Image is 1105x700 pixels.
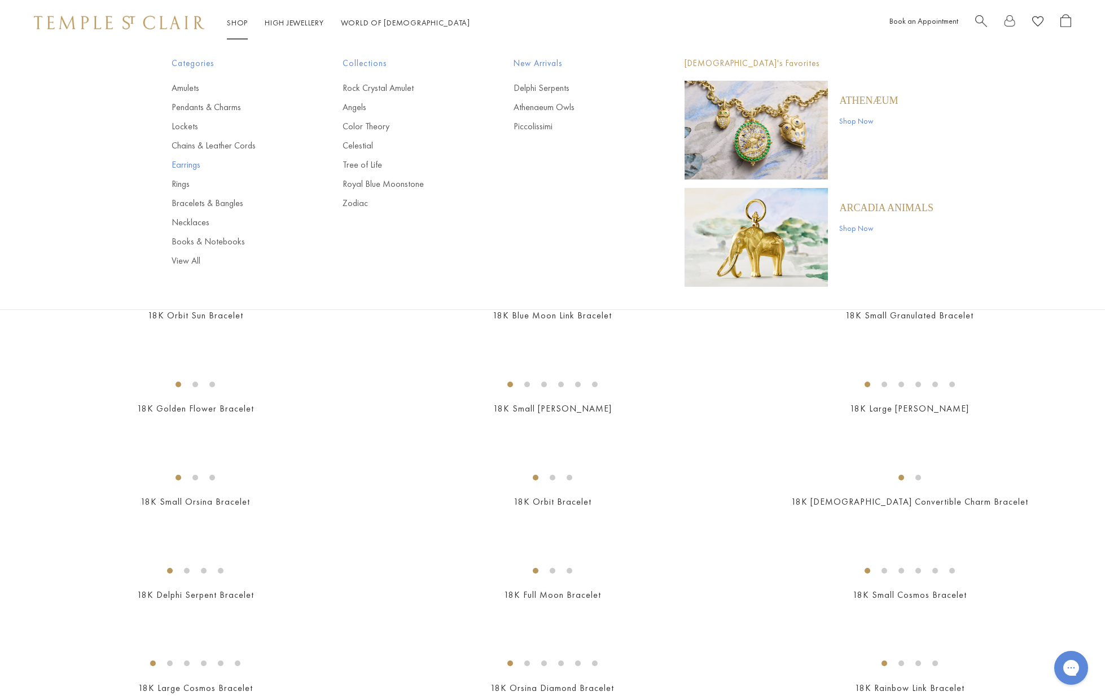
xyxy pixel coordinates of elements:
[839,115,898,127] a: Shop Now
[975,14,987,32] a: Search
[172,56,297,71] span: Categories
[148,309,243,321] a: 18K Orbit Sun Bracelet
[227,17,248,28] a: ShopShop
[343,139,468,152] a: Celestial
[1049,647,1094,689] iframe: Gorgias live chat messenger
[839,202,933,214] a: ARCADIA ANIMALS
[172,120,297,133] a: Lockets
[343,56,468,71] span: Collections
[493,309,612,321] a: 18K Blue Moon Link Bracelet
[839,94,898,107] a: Athenæum
[141,496,250,508] a: 18K Small Orsina Bracelet
[138,682,253,694] a: 18K Large Cosmos Bracelet
[343,82,468,94] a: Rock Crystal Amulet
[343,120,468,133] a: Color Theory
[172,82,297,94] a: Amulets
[839,222,933,234] a: Shop Now
[514,120,639,133] a: Piccolissimi
[855,682,964,694] a: 18K Rainbow Link Bracelet
[889,16,958,26] a: Book an Appointment
[34,16,204,29] img: Temple St. Clair
[172,255,297,267] a: View All
[172,159,297,171] a: Earrings
[341,17,470,28] a: World of [DEMOGRAPHIC_DATA]World of [DEMOGRAPHIC_DATA]
[137,403,254,414] a: 18K Golden Flower Bracelet
[265,17,324,28] a: High JewelleryHigh Jewellery
[514,496,591,508] a: 18K Orbit Bracelet
[685,56,933,71] p: [DEMOGRAPHIC_DATA]'s Favorites
[514,56,639,71] span: New Arrivals
[343,159,468,171] a: Tree of Life
[490,682,614,694] a: 18K Orsina Diamond Bracelet
[1032,14,1043,32] a: View Wishlist
[850,403,969,414] a: 18K Large [PERSON_NAME]
[514,82,639,94] a: Delphi Serpents
[791,496,1028,508] a: 18K [DEMOGRAPHIC_DATA] Convertible Charm Bracelet
[172,235,297,248] a: Books & Notebooks
[172,139,297,152] a: Chains & Leather Cords
[172,178,297,190] a: Rings
[137,589,254,601] a: 18K Delphi Serpent Bracelet
[343,178,468,190] a: Royal Blue Moonstone
[172,101,297,113] a: Pendants & Charms
[172,216,297,229] a: Necklaces
[853,589,967,601] a: 18K Small Cosmos Bracelet
[514,101,639,113] a: Athenaeum Owls
[343,101,468,113] a: Angels
[493,403,612,414] a: 18K Small [PERSON_NAME]
[504,589,601,601] a: 18K Full Moon Bracelet
[1060,14,1071,32] a: Open Shopping Bag
[343,197,468,209] a: Zodiac
[172,197,297,209] a: Bracelets & Bangles
[845,309,974,321] a: 18K Small Granulated Bracelet
[227,16,470,30] nav: Main navigation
